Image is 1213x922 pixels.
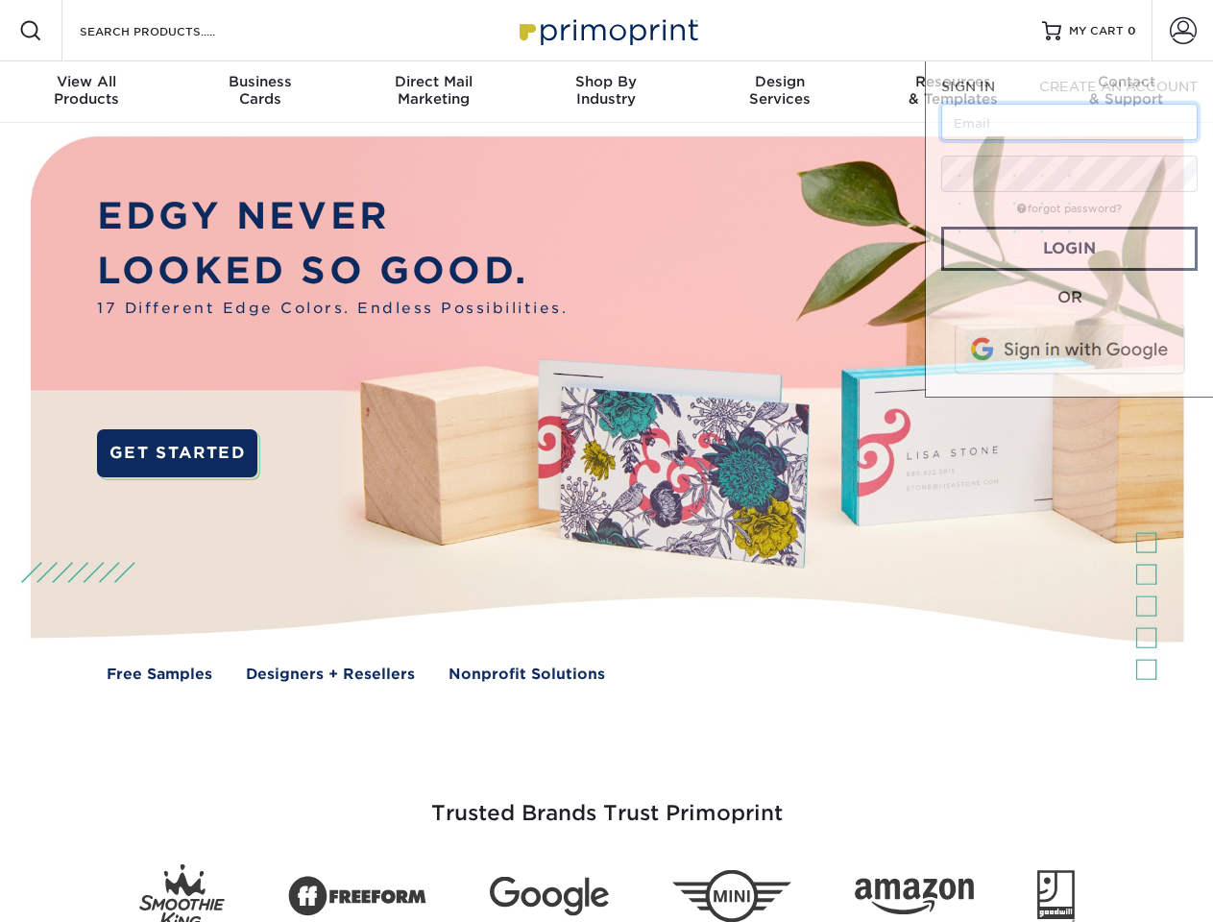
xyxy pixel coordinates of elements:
a: Resources& Templates [866,61,1039,123]
div: Services [693,73,866,108]
div: Marketing [347,73,520,108]
input: Email [941,104,1198,140]
img: Goodwill [1037,870,1075,922]
a: GET STARTED [97,429,257,477]
a: Direct MailMarketing [347,61,520,123]
span: Design [693,73,866,90]
img: Primoprint [511,10,703,51]
p: LOOKED SO GOOD. [97,244,568,299]
span: Resources [866,73,1039,90]
a: Free Samples [107,664,212,686]
span: MY CART [1069,23,1124,39]
div: & Templates [866,73,1039,108]
div: Cards [173,73,346,108]
a: Nonprofit Solutions [449,664,605,686]
div: OR [941,286,1198,309]
span: 17 Different Edge Colors. Endless Possibilities. [97,298,568,320]
span: Direct Mail [347,73,520,90]
a: DesignServices [693,61,866,123]
a: forgot password? [1017,203,1122,215]
span: SIGN IN [941,79,995,94]
span: 0 [1128,24,1136,37]
span: Business [173,73,346,90]
span: Shop By [520,73,692,90]
img: Google [490,877,609,916]
a: Designers + Resellers [246,664,415,686]
input: SEARCH PRODUCTS..... [78,19,265,42]
a: Shop ByIndustry [520,61,692,123]
span: CREATE AN ACCOUNT [1039,79,1198,94]
img: Amazon [855,879,974,915]
div: Industry [520,73,692,108]
p: EDGY NEVER [97,189,568,244]
a: Login [941,227,1198,271]
h3: Trusted Brands Trust Primoprint [45,755,1169,849]
a: BusinessCards [173,61,346,123]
